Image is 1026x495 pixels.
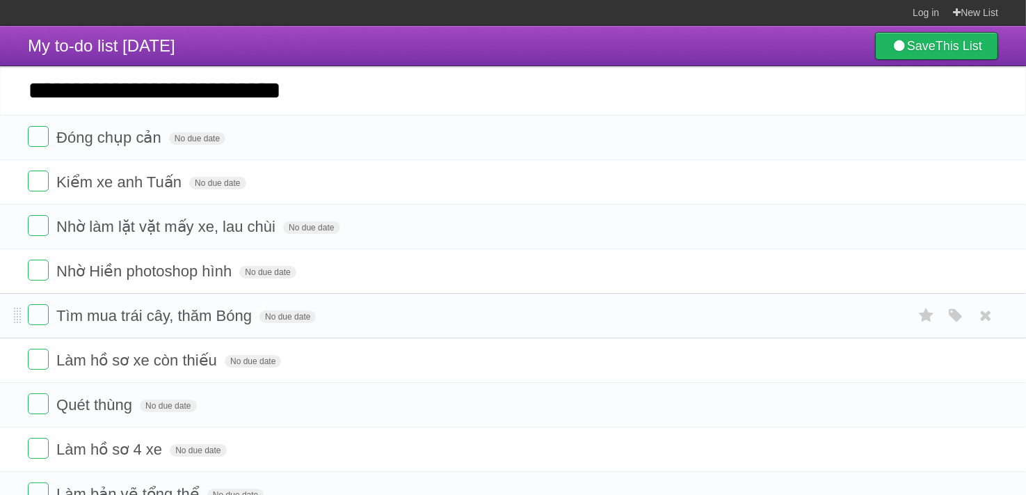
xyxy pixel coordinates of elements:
span: Nhờ làm lặt vặt mấy xe, lau chùi [56,218,279,235]
span: Đóng chụp cản [56,129,165,146]
label: Done [28,260,49,281]
label: Done [28,438,49,459]
span: No due date [225,355,281,368]
label: Done [28,215,49,236]
span: No due date [170,444,226,457]
label: Done [28,349,49,370]
label: Done [28,171,49,191]
span: Kiểm xe anh Tuấn [56,173,185,191]
label: Done [28,304,49,325]
a: SaveThis List [875,32,998,60]
span: No due date [189,177,246,189]
label: Star task [913,304,940,327]
label: Done [28,126,49,147]
b: This List [936,39,982,53]
span: No due date [140,400,196,412]
span: My to-do list [DATE] [28,36,175,55]
span: Làm hồ sơ xe còn thiếu [56,352,221,369]
span: No due date [259,311,316,323]
span: No due date [169,132,225,145]
label: Done [28,393,49,414]
span: No due date [239,266,296,278]
span: No due date [283,221,339,234]
span: Quét thùng [56,396,136,414]
span: Làm hồ sơ 4 xe [56,441,166,458]
span: Tìm mua trái cây, thăm Bóng [56,307,255,324]
span: Nhờ Hiền photoshop hình [56,262,235,280]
